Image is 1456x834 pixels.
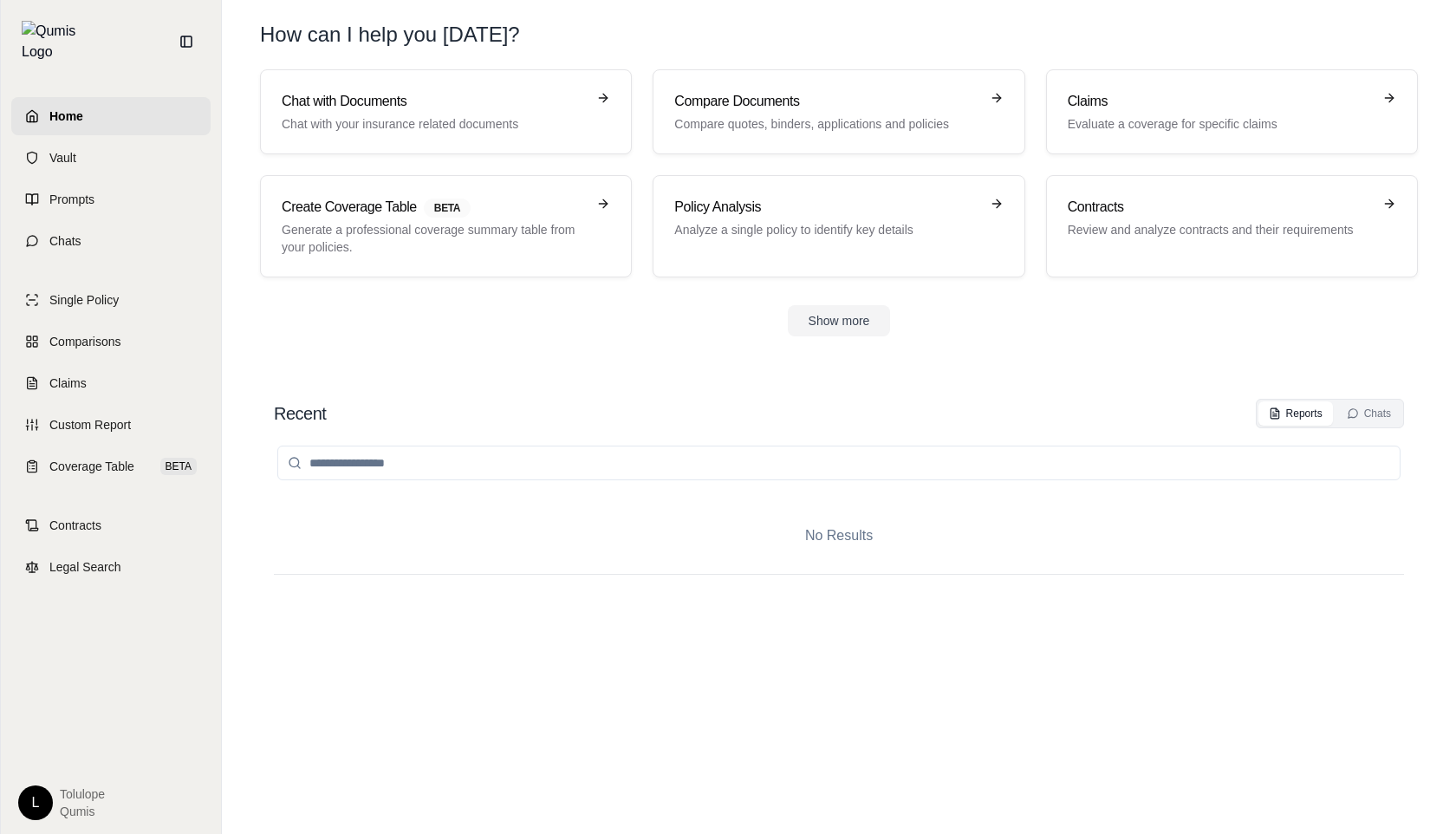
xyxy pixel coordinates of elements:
[49,558,121,576] span: Legal Search
[1269,407,1323,420] div: Reports
[674,197,978,218] h3: Policy Analysis
[11,447,211,485] a: Coverage TableBETA
[1068,115,1372,133] p: Evaluate a coverage for specific claims
[11,548,211,586] a: Legal Search
[11,323,211,361] a: Comparisons
[282,197,586,218] h3: Create Coverage Table
[49,108,83,125] span: Home
[282,221,586,256] p: Generate a professional coverage summary table from your policies.
[49,375,87,392] span: Claims
[60,803,105,820] span: Qumis
[1068,197,1372,218] h3: Contracts
[49,333,120,350] span: Comparisons
[18,785,53,820] div: L
[260,69,632,154] a: Chat with DocumentsChat with your insurance related documents
[674,115,978,133] p: Compare quotes, binders, applications and policies
[49,291,119,309] span: Single Policy
[274,401,326,426] h2: Recent
[674,221,978,238] p: Analyze a single policy to identify key details
[260,175,632,277] a: Create Coverage TableBETAGenerate a professional coverage summary table from your policies.
[1258,401,1333,426] button: Reports
[274,498,1404,574] div: No Results
[653,69,1024,154] a: Compare DocumentsCompare quotes, binders, applications and policies
[1046,69,1418,154] a: ClaimsEvaluate a coverage for specific claims
[1046,175,1418,277] a: ContractsReview and analyze contracts and their requirements
[1347,407,1391,420] div: Chats
[60,785,105,803] span: Tolulope
[49,517,101,534] span: Contracts
[49,191,94,208] span: Prompts
[49,232,81,250] span: Chats
[11,506,211,544] a: Contracts
[653,175,1024,277] a: Policy AnalysisAnalyze a single policy to identify key details
[160,458,197,475] span: BETA
[11,281,211,319] a: Single Policy
[11,364,211,402] a: Claims
[282,115,586,133] p: Chat with your insurance related documents
[49,149,76,166] span: Vault
[11,406,211,444] a: Custom Report
[1068,91,1372,112] h3: Claims
[22,21,87,62] img: Qumis Logo
[49,458,134,475] span: Coverage Table
[260,21,520,49] h1: How can I help you [DATE]?
[11,97,211,135] a: Home
[172,28,200,55] button: Collapse sidebar
[49,416,131,433] span: Custom Report
[11,222,211,260] a: Chats
[788,305,891,336] button: Show more
[1068,221,1372,238] p: Review and analyze contracts and their requirements
[424,199,471,218] span: BETA
[11,139,211,177] a: Vault
[674,91,978,112] h3: Compare Documents
[11,180,211,218] a: Prompts
[1336,401,1401,426] button: Chats
[282,91,586,112] h3: Chat with Documents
